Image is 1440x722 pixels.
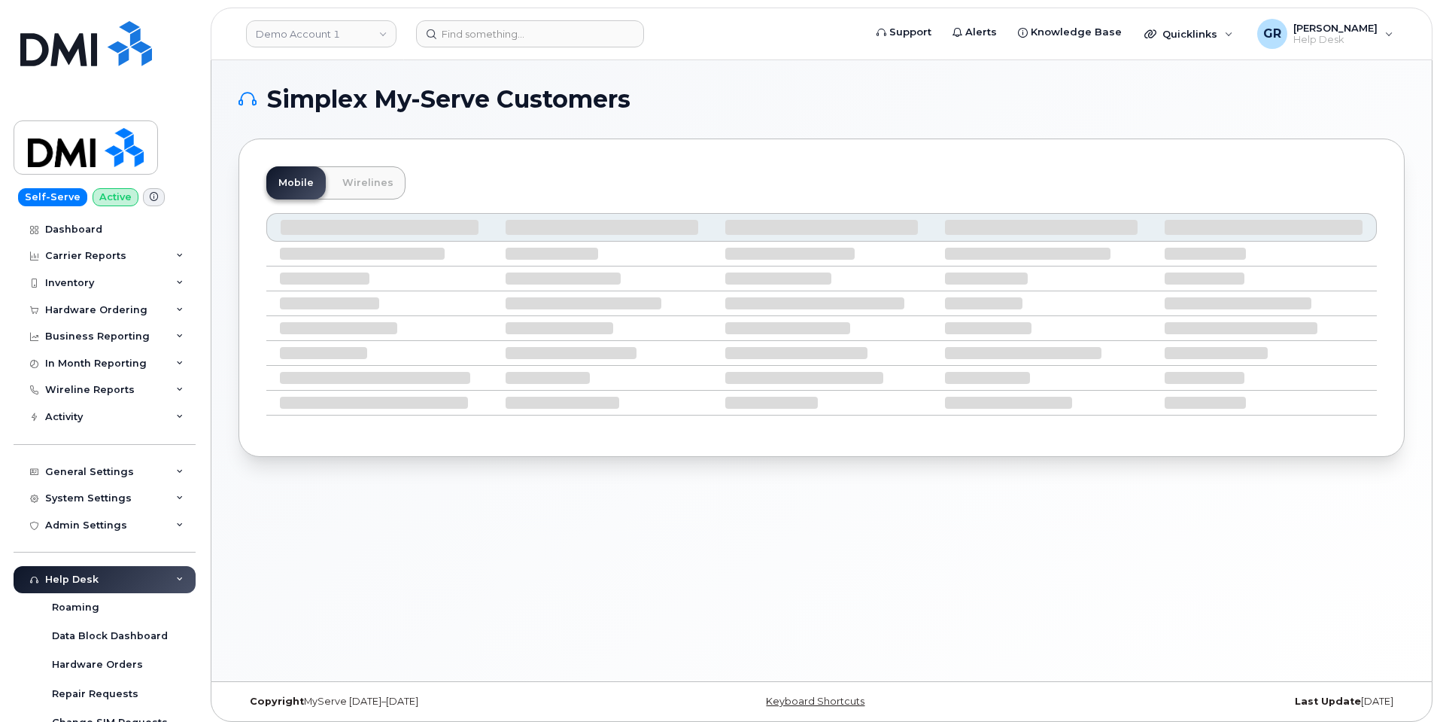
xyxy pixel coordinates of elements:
div: MyServe [DATE]–[DATE] [238,696,627,708]
div: [DATE] [1016,696,1405,708]
a: Wirelines [330,166,406,200]
strong: Copyright [250,696,304,707]
span: Simplex My-Serve Customers [267,88,630,111]
a: Mobile [266,166,326,200]
a: Keyboard Shortcuts [766,696,864,707]
strong: Last Update [1295,696,1361,707]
